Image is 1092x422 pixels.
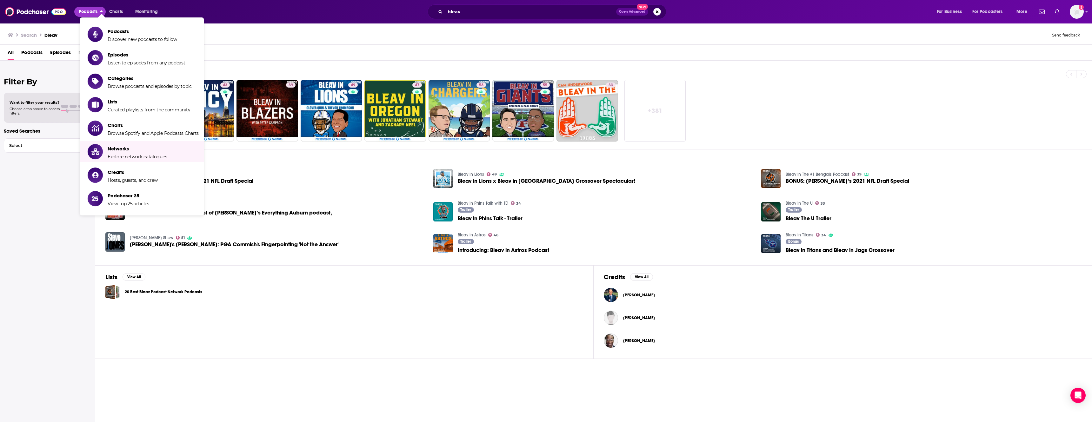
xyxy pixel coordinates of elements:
a: 53 [429,80,490,142]
span: Hosts, guests, and crew [108,177,158,183]
button: Taylor McHargueTaylor McHargue [604,285,1082,305]
a: Bleav in Titans and Bleav in Jags Crossover [761,234,781,253]
a: 20 Best Bleav Podcast Network Podcasts [125,288,202,295]
a: Hour 1 - Jason Campbell - Host of Bleav’s Everything Auburn podcast, [130,210,332,215]
a: Cierra Clark [623,315,655,320]
span: 49 [351,82,355,89]
a: 51 [176,236,185,240]
a: Podchaser - Follow, Share and Rate Podcasts [5,6,66,18]
a: 55 [540,82,550,88]
a: Bleav in Astros [458,232,486,238]
span: 47 [415,82,419,89]
a: Bleav in The #1 Bengals Podcast [786,172,849,177]
span: Podcasts [108,28,177,34]
span: 39 [289,82,293,89]
a: Steve Jones Show [130,235,173,241]
a: 47 [364,80,426,142]
span: 34 [516,202,521,205]
a: 46 [488,233,499,237]
span: Trailer [460,240,471,243]
span: View top 25 articles [108,201,149,207]
span: Listen to episodes from any podcast [108,60,185,66]
a: Episodes [50,47,71,60]
a: 33 [606,82,616,88]
a: Bleav in Titans and Bleav in Jags Crossover [786,247,895,253]
span: For Business [937,7,962,16]
a: BONUS: Bleav’s 2021 NFL Draft Special [786,178,909,184]
span: Trailer [460,208,471,212]
span: 46 [494,234,498,237]
a: Bleav in Phins Talk with TD [458,201,508,206]
a: Bleav in Lions x Bleav in Bengals Crossover Spectacular! [458,178,635,184]
img: Bleav in Phins Talk - Trailer [433,202,453,221]
a: +381 [624,80,686,142]
span: Browse Spotify and Apple Podcasts Charts [108,130,199,136]
img: Muki Hawkins [604,333,618,348]
span: Browse podcasts and episodes by topic [108,83,192,89]
a: 34 [816,233,826,237]
span: Credits [108,169,158,175]
span: Charts [108,122,199,128]
span: Open Advanced [619,10,645,13]
button: Muki HawkinsMuki Hawkins [604,331,1082,351]
a: 49 [301,80,362,142]
a: 47 [412,82,422,88]
a: Muki Hawkins [623,338,655,343]
span: Curated playlists from the community [108,107,190,113]
a: BONUS: Bleav’s 2021 NFL Draft Special [761,169,781,188]
img: Introducing: Bleav in Astros Podcast [433,234,453,253]
button: Select [4,138,91,153]
span: Explore network catalogues [108,154,167,160]
button: open menu [932,7,970,17]
span: Networks [108,146,167,152]
button: View All [123,273,145,281]
a: Show notifications dropdown [1036,6,1047,17]
a: Introducing: Bleav in Astros Podcast [458,247,549,253]
button: Send feedback [1050,32,1082,38]
span: Bleav in Lions x Bleav in [GEOGRAPHIC_DATA] Crossover Spectacular! [458,178,635,184]
span: Hour 1 - [PERSON_NAME] - Host of [PERSON_NAME]’s Everything Auburn podcast, [130,210,332,215]
a: 33 [556,80,618,142]
span: All [8,47,14,60]
span: Lists [108,99,190,105]
span: [PERSON_NAME] [623,293,655,298]
span: More [1016,7,1027,16]
a: Bleav in The U [786,201,813,206]
span: Want to filter your results? [10,100,60,105]
span: New [637,4,648,10]
a: Show notifications dropdown [1052,6,1062,17]
button: open menu [131,7,166,17]
button: Open AdvancedNew [616,8,648,16]
span: 49 [492,173,497,176]
a: 33 [815,201,825,205]
span: [PERSON_NAME]'s [PERSON_NAME]: PGA Commish's Fingerpointing 'Not the Answer' [130,242,338,247]
a: Taylor McHargue [604,288,618,302]
a: 55 [492,80,554,142]
a: 39 [236,80,298,142]
span: Categories [108,75,192,81]
div: Search podcasts, credits, & more... [434,4,672,19]
span: 55 [543,82,547,89]
img: Bleav The U Trailer [761,202,781,221]
h2: Lists [105,273,117,281]
a: 43 [220,82,230,88]
a: 20 Best Bleav Podcast Network Podcasts [105,285,120,299]
svg: Add a profile image [1079,5,1084,10]
span: Bleav The U Trailer [786,216,831,221]
span: Networks [78,47,100,60]
button: open menu [968,7,1012,17]
img: Bleav in Lions x Bleav in Bengals Crossover Spectacular! [433,169,453,188]
span: Podcasts [21,47,43,60]
button: Show profile menu [1070,5,1084,19]
span: 34 [821,234,826,237]
span: Select [4,143,77,148]
h2: Filter By [4,77,91,86]
a: Bleav in Titans [786,232,813,238]
a: 53 [476,82,486,88]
